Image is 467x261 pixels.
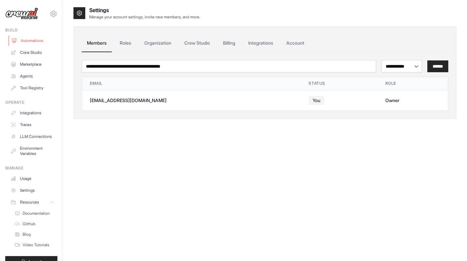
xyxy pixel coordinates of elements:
th: Status [301,77,377,90]
img: Logo [5,8,38,20]
a: Usage [8,173,57,184]
div: [EMAIL_ADDRESS][DOMAIN_NAME] [90,97,293,104]
a: Settings [8,185,57,196]
a: Documentation [12,209,57,218]
button: Resources [8,197,57,207]
span: Video Tutorials [23,242,49,248]
a: Integrations [8,108,57,118]
span: Resources [20,200,39,205]
a: Traces [8,120,57,130]
a: Automations [9,35,58,46]
a: Tool Registry [8,83,57,93]
th: Role [377,77,448,90]
a: Crew Studio [179,34,215,52]
a: Organization [139,34,176,52]
span: Documentation [23,211,50,216]
span: GitHub [23,221,35,227]
span: You [309,96,324,105]
a: Billing [218,34,240,52]
div: Build [5,28,57,33]
a: Video Tutorials [12,240,57,250]
p: Manage your account settings, invite new members, and more. [89,14,200,20]
a: Blog [12,230,57,239]
a: Roles [114,34,136,52]
div: Owner [385,97,440,104]
a: Members [82,34,112,52]
a: LLM Connections [8,131,57,142]
a: Account [281,34,310,52]
a: Marketplace [8,59,57,70]
a: Agents [8,71,57,81]
div: Manage [5,165,57,171]
h2: Settings [89,7,200,14]
a: GitHub [12,219,57,228]
th: Email [82,77,301,90]
span: Blog [23,232,31,237]
a: Integrations [243,34,278,52]
a: Crew Studio [8,47,57,58]
a: Environment Variables [8,143,57,159]
div: Operate [5,100,57,105]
